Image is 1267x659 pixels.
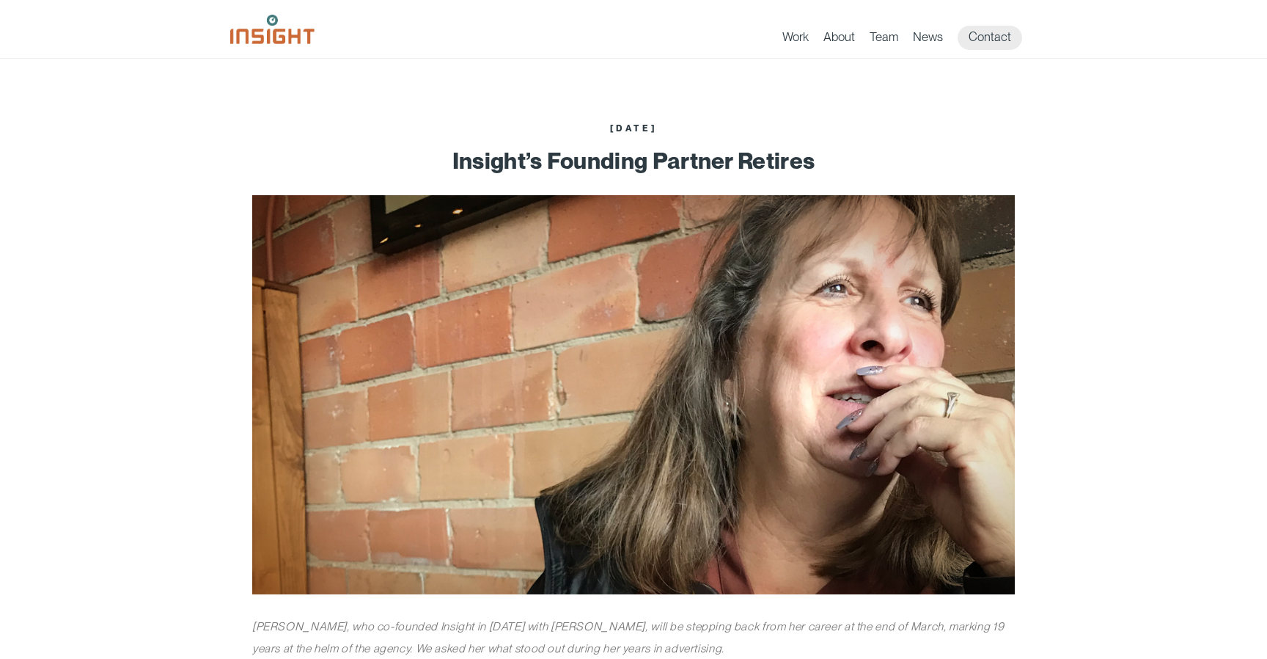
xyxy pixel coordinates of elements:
[230,15,315,44] img: Insight Marketing Design
[252,619,1004,655] em: [PERSON_NAME], who co-founded Insight in [DATE] with [PERSON_NAME], will be stepping back from he...
[252,148,1015,173] h1: Insight’s Founding Partner Retires
[782,26,1037,50] nav: primary navigation menu
[870,29,898,50] a: Team
[958,26,1022,50] a: Contact
[913,29,943,50] a: News
[782,29,809,50] a: Work
[823,29,855,50] a: About
[252,123,1015,134] div: [DATE]
[252,195,1015,594] img: Candy Van Dam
